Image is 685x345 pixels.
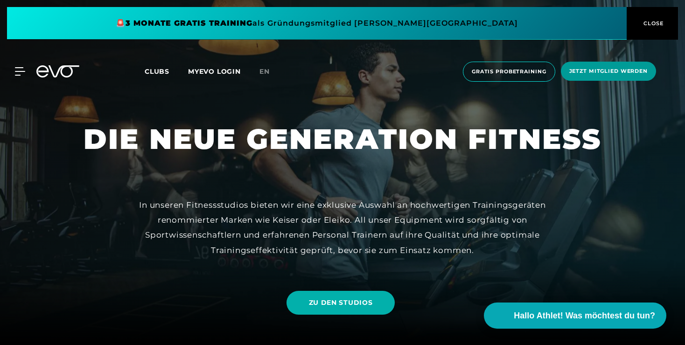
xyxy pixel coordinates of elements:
[287,284,399,322] a: ZU DEN STUDIOS
[84,121,601,157] h1: DIE NEUE GENERATION FITNESS
[460,62,558,82] a: Gratis Probetraining
[145,67,169,76] span: Clubs
[569,67,648,75] span: Jetzt Mitglied werden
[145,67,188,76] a: Clubs
[133,197,552,258] div: In unseren Fitnessstudios bieten wir eine exklusive Auswahl an hochwertigen Trainingsgeräten reno...
[259,67,270,76] span: en
[259,66,281,77] a: en
[627,7,678,40] button: CLOSE
[472,68,546,76] span: Gratis Probetraining
[484,303,666,329] button: Hallo Athlet! Was möchtest du tun?
[514,310,655,322] span: Hallo Athlet! Was möchtest du tun?
[558,62,659,82] a: Jetzt Mitglied werden
[309,298,373,308] span: ZU DEN STUDIOS
[188,67,241,76] a: MYEVO LOGIN
[641,19,664,28] span: CLOSE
